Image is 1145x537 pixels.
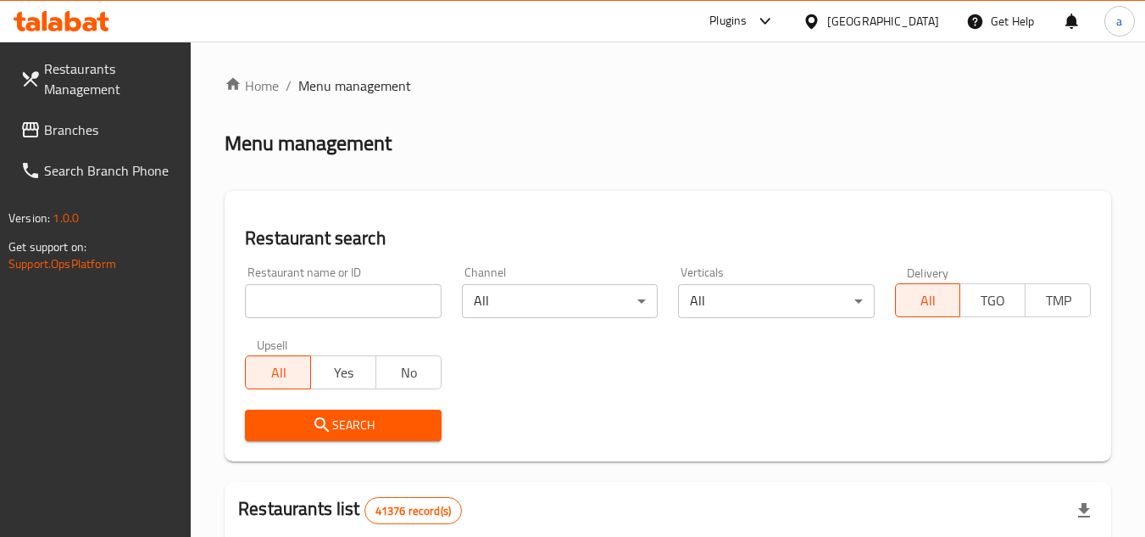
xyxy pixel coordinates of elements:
[286,76,292,96] li: /
[318,361,370,385] span: Yes
[1032,288,1084,313] span: TMP
[7,150,192,191] a: Search Branch Phone
[253,361,304,385] span: All
[827,12,939,31] div: [GEOGRAPHIC_DATA]
[245,355,311,389] button: All
[53,207,79,229] span: 1.0.0
[907,266,949,278] label: Delivery
[225,76,1111,96] nav: breadcrumb
[903,288,954,313] span: All
[225,130,392,157] h2: Menu management
[245,226,1091,251] h2: Restaurant search
[245,284,441,318] input: Search for restaurant name or ID..
[225,76,279,96] a: Home
[238,496,462,524] h2: Restaurants list
[258,415,427,436] span: Search
[298,76,411,96] span: Menu management
[257,338,288,350] label: Upsell
[383,361,435,385] span: No
[44,120,178,140] span: Branches
[8,207,50,229] span: Version:
[967,288,1019,313] span: TGO
[7,109,192,150] a: Branches
[1116,12,1122,31] span: a
[7,48,192,109] a: Restaurants Management
[310,355,376,389] button: Yes
[462,284,658,318] div: All
[709,11,747,31] div: Plugins
[364,497,462,524] div: Total records count
[8,253,116,275] a: Support.OpsPlatform
[1025,283,1091,317] button: TMP
[1064,490,1104,531] div: Export file
[895,283,961,317] button: All
[245,410,441,441] button: Search
[678,284,874,318] div: All
[959,283,1025,317] button: TGO
[44,59,178,99] span: Restaurants Management
[365,503,461,519] span: 41376 record(s)
[44,160,178,181] span: Search Branch Phone
[8,236,86,258] span: Get support on:
[375,355,442,389] button: No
